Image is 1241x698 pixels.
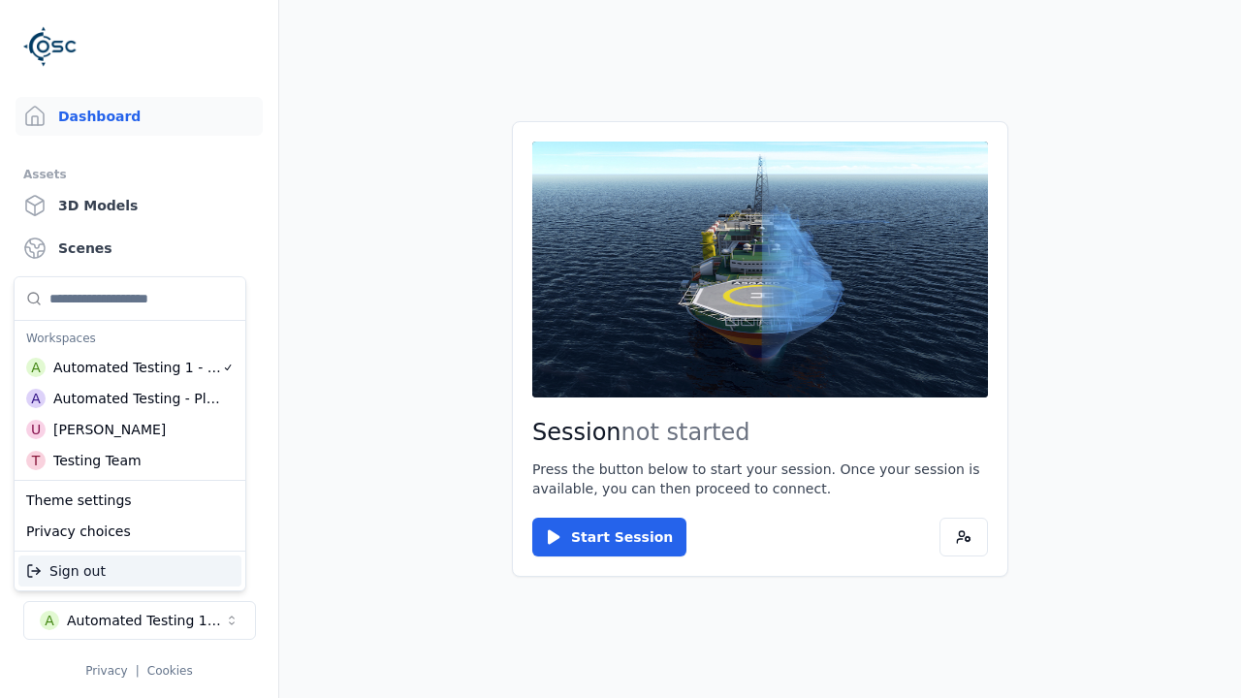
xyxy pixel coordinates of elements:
div: [PERSON_NAME] [53,420,166,439]
div: Automated Testing - Playwright [53,389,221,408]
div: Automated Testing 1 - Playwright [53,358,222,377]
div: Workspaces [18,325,241,352]
div: Suggestions [15,481,245,551]
div: Testing Team [53,451,142,470]
div: T [26,451,46,470]
div: Sign out [18,555,241,587]
div: Suggestions [15,552,245,590]
div: Privacy choices [18,516,241,547]
div: Suggestions [15,277,245,480]
div: Theme settings [18,485,241,516]
div: A [26,389,46,408]
div: A [26,358,46,377]
div: U [26,420,46,439]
